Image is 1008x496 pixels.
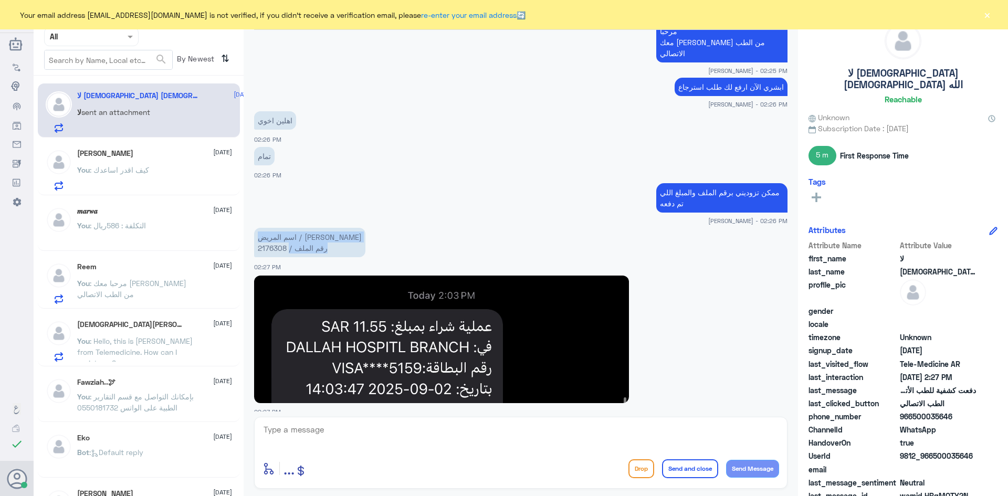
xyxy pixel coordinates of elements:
h5: Muhammad Waseem Asghar [77,320,186,329]
span: first_name [808,253,898,264]
h5: لا [DEMOGRAPHIC_DATA] [DEMOGRAPHIC_DATA] الله [808,67,997,91]
img: defaultAdmin.png [885,23,921,59]
span: email [808,464,898,475]
p: 2/9/2025, 2:26 PM [656,183,787,213]
h5: Eko [77,434,90,442]
span: You [77,221,90,230]
span: 966500035646 [900,411,976,422]
span: 2025-09-02T11:27:36.5243588Z [900,372,976,383]
span: : Default reply [89,448,143,457]
button: Send and close [662,459,718,478]
span: إله الإ الله [900,266,976,277]
span: Tele-Medicine AR [900,358,976,370]
p: 2/9/2025, 2:25 PM [656,22,787,62]
span: First Response Time [840,150,909,161]
span: [DATE] [213,319,232,328]
h5: 𝒎𝒂𝒓𝒘𝒂 [77,207,98,216]
h6: Reachable [885,94,922,104]
img: defaultAdmin.png [46,378,72,404]
span: دفعت كشفية للطب الأتصالي كنت أريد وصفه لبنتي ولكن الدكتور لا يرى أعمار من سنه ولم أستفيد من الخدم... [900,385,976,396]
span: search [155,53,167,66]
span: last_message [808,385,898,396]
span: HandoverOn [808,437,898,448]
h5: Qusay B Abushaweesh [77,149,133,158]
span: phone_number [808,411,898,422]
span: last_name [808,266,898,277]
span: Attribute Name [808,240,898,251]
span: 9812_966500035646 [900,450,976,461]
span: Unknown [900,332,976,343]
button: Send Message [726,460,779,478]
span: [PERSON_NAME] - 02:25 PM [708,66,787,75]
span: : بإمكانك التواصل مع قسم التقارير الطبية على الواتس 0550181732 [77,392,194,412]
span: gender [808,305,898,316]
span: sent an attachment [81,108,150,117]
img: defaultAdmin.png [46,434,72,460]
button: × [982,9,992,20]
img: defaultAdmin.png [46,91,72,118]
span: 2025-09-02T11:19:34.316Z [900,345,976,356]
span: You [77,392,90,401]
span: لا [77,108,81,117]
button: Avatar [7,469,27,489]
span: Bot [77,448,89,457]
button: Drop [628,459,654,478]
i: ⇅ [221,50,229,67]
span: [PERSON_NAME] - 02:26 PM [708,100,787,109]
span: signup_date [808,345,898,356]
span: [DATE] [213,205,232,215]
img: defaultAdmin.png [900,279,926,305]
h5: Fawziah..🕊 [77,378,115,387]
span: 02:27 PM [254,408,281,415]
span: 02:26 PM [254,172,281,178]
span: null [900,464,976,475]
span: Unknown [808,112,849,123]
span: : مرحبا معك [PERSON_NAME] من الطب الاتصالي [77,279,186,299]
span: [PERSON_NAME] - 02:26 PM [708,216,787,225]
h5: لا إله الإ الله [77,91,200,100]
p: 2/9/2025, 2:26 PM [254,111,296,130]
span: profile_pic [808,279,898,303]
span: locale [808,319,898,330]
span: Attribute Value [900,240,976,251]
span: [DATE] [234,90,253,99]
p: 2/9/2025, 2:27 PM [254,228,365,257]
a: re-enter your email address [421,10,517,19]
img: 4079586942306119.jpg [254,276,629,403]
button: ... [283,457,295,480]
h6: Attributes [808,225,846,235]
span: You [77,165,90,174]
img: defaultAdmin.png [46,207,72,233]
img: defaultAdmin.png [46,320,72,346]
h5: Reem [77,262,97,271]
i: check [10,438,23,450]
span: Subscription Date : [DATE] [808,123,997,134]
p: 2/9/2025, 2:26 PM [254,147,275,165]
span: 0 [900,477,976,488]
span: 02:26 PM [254,136,281,143]
input: Search by Name, Local etc… [45,50,172,69]
span: last_interaction [808,372,898,383]
span: 5 m [808,146,836,165]
button: search [155,51,167,68]
span: By Newest [173,50,217,71]
span: [DATE] [213,432,232,441]
span: null [900,305,976,316]
span: null [900,319,976,330]
span: last_message_sentiment [808,477,898,488]
span: : Hello, this is [PERSON_NAME] from Telemedicine. How can I assist you? [77,336,193,367]
h6: Tags [808,177,826,186]
span: You [77,279,90,288]
img: defaultAdmin.png [46,262,72,289]
span: timezone [808,332,898,343]
span: لا [900,253,976,264]
span: [DATE] [213,261,232,270]
span: : كيف اقدر اساعدك [90,165,149,174]
span: true [900,437,976,448]
span: 2 [900,424,976,435]
span: ... [283,459,295,478]
span: : التكلفة : 586ريال [90,221,146,230]
span: last_clicked_button [808,398,898,409]
span: ChannelId [808,424,898,435]
span: Your email address [EMAIL_ADDRESS][DOMAIN_NAME] is not verified, if you didn't receive a verifica... [20,9,526,20]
